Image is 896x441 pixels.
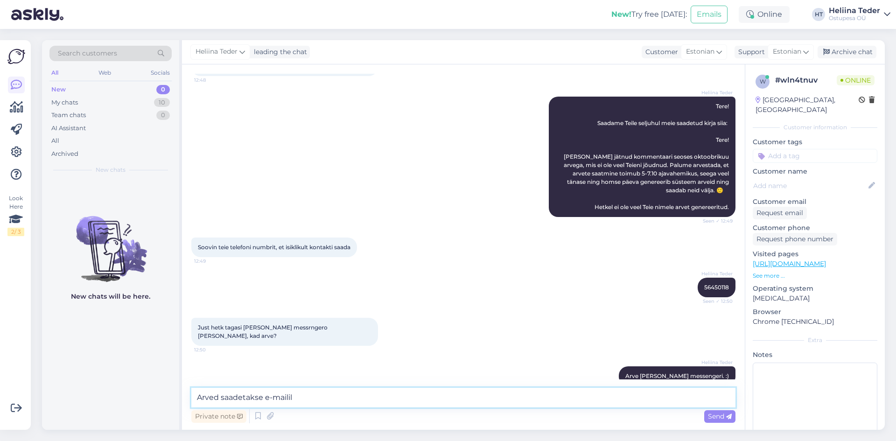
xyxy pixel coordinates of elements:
[156,111,170,120] div: 0
[753,336,877,344] div: Extra
[191,410,246,423] div: Private note
[156,85,170,94] div: 0
[97,67,113,79] div: Web
[194,346,229,353] span: 12:50
[753,249,877,259] p: Visited pages
[698,359,733,366] span: Heliina Teder
[704,284,729,291] span: 56450118
[191,388,735,407] textarea: Arved saadetakse e-maili
[775,75,837,86] div: # wln4tnuv
[194,77,229,84] span: 12:48
[51,136,59,146] div: All
[829,14,880,22] div: Ostupesa OÜ
[753,197,877,207] p: Customer email
[611,10,631,19] b: New!
[753,350,877,360] p: Notes
[7,48,25,65] img: Askly Logo
[58,49,117,58] span: Search customers
[96,166,126,174] span: New chats
[7,228,24,236] div: 2 / 3
[698,89,733,96] span: Heliina Teder
[149,67,172,79] div: Socials
[753,259,826,268] a: [URL][DOMAIN_NAME]
[753,284,877,294] p: Operating system
[753,272,877,280] p: See more ...
[753,294,877,303] p: [MEDICAL_DATA]
[698,217,733,224] span: Seen ✓ 12:49
[194,258,229,265] span: 12:49
[837,75,875,85] span: Online
[198,324,329,339] span: Just hetk tagasi [PERSON_NAME] messrngero [PERSON_NAME], kad arve?
[611,9,687,20] div: Try free [DATE]:
[642,47,678,57] div: Customer
[564,103,730,210] span: Tere! Saadame Teile seljuhul meie saadetud kirja siia: Tere! [PERSON_NAME] jätnud kommentaari seo...
[739,6,790,23] div: Online
[198,244,350,251] span: Soovin teie telefoni numbrit, et isiklikult kontakti saada
[7,194,24,236] div: Look Here
[708,412,732,420] span: Send
[829,7,890,22] a: Heliina TederOstupesa OÜ
[698,298,733,305] span: Seen ✓ 12:50
[154,98,170,107] div: 10
[735,47,765,57] div: Support
[753,137,877,147] p: Customer tags
[51,85,66,94] div: New
[753,223,877,233] p: Customer phone
[51,98,78,107] div: My chats
[71,292,150,301] p: New chats will be here.
[753,167,877,176] p: Customer name
[42,199,179,283] img: No chats
[686,47,714,57] span: Estonian
[818,46,876,58] div: Archive chat
[829,7,880,14] div: Heliina Teder
[196,47,238,57] span: Heliina Teder
[760,78,766,85] span: w
[250,47,307,57] div: leading the chat
[773,47,801,57] span: Estonian
[753,307,877,317] p: Browser
[691,6,728,23] button: Emails
[756,95,859,115] div: [GEOGRAPHIC_DATA], [GEOGRAPHIC_DATA]
[625,372,729,379] span: Arve [PERSON_NAME] messengeri. :)
[51,124,86,133] div: AI Assistant
[698,270,733,277] span: Heliina Teder
[753,233,837,245] div: Request phone number
[812,8,825,21] div: HT
[49,67,60,79] div: All
[753,317,877,327] p: Chrome [TECHNICAL_ID]
[753,181,867,191] input: Add name
[753,207,807,219] div: Request email
[51,111,86,120] div: Team chats
[753,149,877,163] input: Add a tag
[51,149,78,159] div: Archived
[753,123,877,132] div: Customer information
